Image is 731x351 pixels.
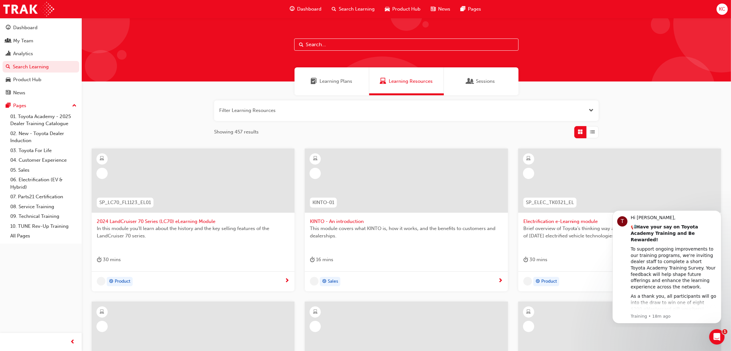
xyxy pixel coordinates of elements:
div: Analytics [13,50,33,57]
iframe: Intercom notifications message [603,204,731,327]
img: Trak [3,2,54,16]
span: duration-icon [310,256,315,264]
span: Search Learning [339,5,375,13]
a: 06. Electrification (EV & Hybrid) [8,175,79,192]
iframe: Intercom live chat [709,329,725,345]
span: news-icon [431,5,436,13]
div: 30 mins [97,256,121,264]
a: Learning PlansLearning Plans [295,67,369,95]
a: 03. Toyota For Life [8,146,79,156]
a: SessionsSessions [444,67,519,95]
span: Learning Resources [389,78,433,85]
a: All Pages [8,231,79,241]
span: guage-icon [290,5,295,13]
span: target-icon [322,278,327,286]
div: 16 mins [310,256,333,264]
span: Product [541,278,557,285]
span: learningResourceType_ELEARNING-icon [526,155,531,163]
span: learningResourceType_ELEARNING-icon [100,308,104,316]
span: prev-icon [71,338,75,346]
span: Brief overview of Toyota’s thinking way and approach on electrification, introduction of [DATE] e... [523,225,716,239]
span: SP_ELEC_TK0321_EL [526,199,574,206]
span: KINTO-01 [312,199,334,206]
a: Dashboard [3,22,79,34]
span: Grid [578,128,583,136]
a: guage-iconDashboard [285,3,327,16]
span: Showing 457 results [214,128,259,136]
span: List [590,128,595,136]
button: Open the filter [589,107,594,114]
span: up-icon [72,102,77,110]
div: Dashboard [13,24,37,31]
span: pages-icon [461,5,465,13]
span: news-icon [6,90,11,96]
a: 02. New - Toyota Dealer Induction [8,129,79,146]
a: news-iconNews [426,3,455,16]
span: Sessions [476,78,495,85]
button: DashboardMy TeamAnalyticsSearch LearningProduct HubNews [3,21,79,100]
span: next-icon [285,278,289,284]
button: Pages [3,100,79,112]
span: SP_LC70_FL1123_EL01 [99,199,151,206]
a: 10. TUNE Rev-Up Training [8,221,79,231]
span: next-icon [498,278,503,284]
div: News [13,89,25,97]
span: Sales [328,278,338,285]
span: Dashboard [297,5,321,13]
span: search-icon [6,64,10,70]
a: Product Hub [3,74,79,86]
span: duration-icon [523,256,528,264]
span: News [438,5,450,13]
span: In this module you'll learn about the history and the key selling features of the LandCruiser 70 ... [97,225,289,239]
a: Analytics [3,48,79,60]
span: Sessions [467,78,474,85]
span: learningResourceType_ELEARNING-icon [313,308,318,316]
span: Learning Resources [380,78,386,85]
a: pages-iconPages [455,3,486,16]
span: learningResourceType_ELEARNING-icon [313,155,318,163]
div: My Team [13,37,33,45]
input: Search... [294,39,519,51]
span: 1 [722,329,727,334]
a: car-iconProduct Hub [380,3,426,16]
span: people-icon [6,38,11,44]
span: Learning Plans [320,78,353,85]
a: 01. Toyota Academy - 2025 Dealer Training Catalogue [8,112,79,129]
span: duration-icon [97,256,102,264]
span: Electrification e-Learning module [523,218,716,225]
span: guage-icon [6,25,11,31]
a: SP_ELEC_TK0321_ELElectrification e-Learning moduleBrief overview of Toyota’s thinking way and app... [518,149,721,292]
a: search-iconSearch Learning [327,3,380,16]
span: learningResourceType_ELEARNING-icon [100,155,104,163]
span: target-icon [109,278,113,286]
a: 04. Customer Experience [8,155,79,165]
a: 05. Sales [8,165,79,175]
span: car-icon [385,5,390,13]
span: 2024 LandCruiser 70 Series (LC70) eLearning Module [97,218,289,225]
div: 30 mins [523,256,547,264]
a: 07. Parts21 Certification [8,192,79,202]
div: Pages [13,102,26,109]
span: Search [299,41,303,48]
span: car-icon [6,77,11,83]
span: KC [719,5,725,13]
a: Learning ResourcesLearning Resources [369,67,444,95]
span: KINTO - An introduction [310,218,503,225]
span: chart-icon [6,51,11,57]
span: learningResourceType_ELEARNING-icon [526,308,531,316]
a: 08. Service Training [8,202,79,212]
span: This module covers what KINTO is, how it works, and the benefits to customers and dealerships. [310,225,503,239]
a: News [3,87,79,99]
a: KINTO-01KINTO - An introductionThis module covers what KINTO is, how it works, and the benefits t... [305,149,508,292]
